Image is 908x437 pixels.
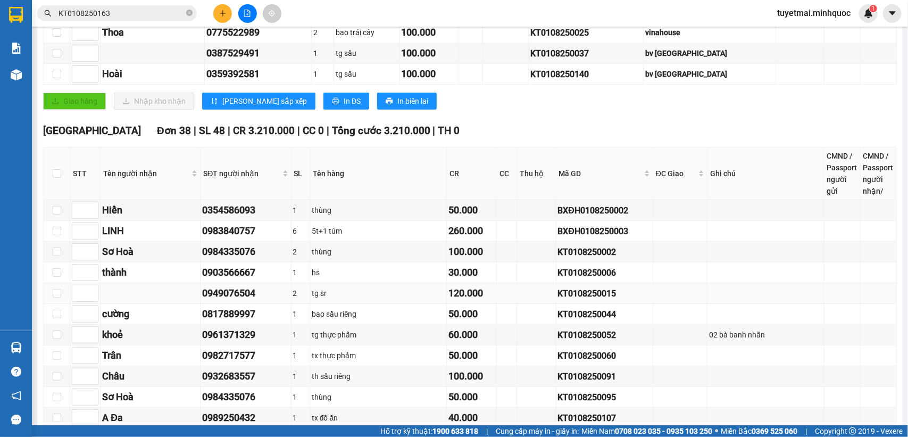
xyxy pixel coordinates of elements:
[11,43,22,54] img: solution-icon
[228,125,230,137] span: |
[645,68,774,80] div: bv [GEOGRAPHIC_DATA]
[11,391,21,401] span: notification
[202,410,289,425] div: 0989250432
[293,287,308,299] div: 2
[186,9,193,19] span: close-circle
[864,9,873,18] img: icon-new-feature
[202,286,289,301] div: 0949076504
[101,408,201,428] td: A Đa
[202,224,289,238] div: 0983840757
[344,95,361,107] span: In DS
[102,327,198,342] div: khoẻ
[558,411,652,425] div: KT0108250107
[102,25,203,40] div: Thoa
[402,25,457,40] div: 100.000
[559,168,643,179] span: Mã GD
[752,427,797,435] strong: 0369 525 060
[327,125,329,137] span: |
[202,307,289,321] div: 0817889997
[244,10,251,17] span: file-add
[201,387,291,408] td: 0984335076
[871,5,875,12] span: 1
[313,47,332,59] div: 1
[558,328,652,342] div: KT0108250052
[293,246,308,258] div: 2
[293,267,308,278] div: 1
[715,429,718,433] span: ⚪️
[211,97,218,106] span: sort-ascending
[336,47,398,59] div: tg sầu
[645,47,774,59] div: bv [GEOGRAPHIC_DATA]
[205,64,312,85] td: 0359392581
[556,221,654,242] td: BXĐH0108250003
[312,350,445,361] div: tx thực phẩm
[310,147,447,200] th: Tên hàng
[517,147,556,200] th: Thu hộ
[529,43,644,64] td: KT0108250037
[581,425,712,437] span: Miền Nam
[530,47,642,60] div: KT0108250037
[312,287,445,299] div: tg sr
[293,391,308,403] div: 1
[707,147,824,200] th: Ghi chú
[201,345,291,366] td: 0982717577
[291,147,310,200] th: SL
[114,93,194,110] button: downloadNhập kho nhận
[332,97,339,106] span: printer
[556,304,654,325] td: KT0108250044
[870,5,877,12] sup: 1
[202,348,289,363] div: 0982717577
[102,390,198,405] div: Sơ Hoà
[805,425,807,437] span: |
[556,283,654,304] td: KT0108250015
[101,22,205,43] td: Thoa
[293,350,308,361] div: 1
[101,262,201,283] td: thành
[709,329,822,341] div: 02 bà banh nhãn
[486,425,488,437] span: |
[656,168,696,179] span: ĐC Giao
[312,329,445,341] div: tg thực phẩm
[293,370,308,382] div: 1
[312,267,445,278] div: hs
[43,93,106,110] button: uploadGiao hàng
[448,390,495,405] div: 50.000
[201,408,291,428] td: 0989250432
[558,225,652,238] div: BXĐH0108250003
[102,67,203,81] div: Hoài
[558,370,652,383] div: KT0108250091
[206,25,310,40] div: 0775522989
[721,425,797,437] span: Miền Bắc
[448,224,495,238] div: 260.000
[11,367,21,377] span: question-circle
[336,27,398,38] div: bao trái cây
[312,246,445,258] div: thùng
[11,69,22,80] img: warehouse-icon
[849,427,856,435] span: copyright
[313,27,332,38] div: 2
[102,410,198,425] div: A Đa
[530,26,642,39] div: KT0108250025
[101,304,201,325] td: cường
[213,4,232,23] button: plus
[883,4,902,23] button: caret-down
[558,308,652,321] div: KT0108250044
[202,390,289,405] div: 0984335076
[201,325,291,345] td: 0961371329
[202,203,289,218] div: 0354586093
[157,125,191,137] span: Đơn 38
[293,225,308,237] div: 6
[432,427,478,435] strong: 1900 633 818
[377,93,437,110] button: printerIn biên lai
[827,150,857,197] div: CMND / Passport người gửi
[263,4,281,23] button: aim
[558,287,652,300] div: KT0108250015
[556,387,654,408] td: KT0108250095
[202,327,289,342] div: 0961371329
[323,93,369,110] button: printerIn DS
[202,93,315,110] button: sort-ascending[PERSON_NAME] sắp xếp
[194,125,196,137] span: |
[863,150,894,197] div: CMND / Passport người nhận/
[888,9,897,18] span: caret-down
[101,200,201,221] td: Hiền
